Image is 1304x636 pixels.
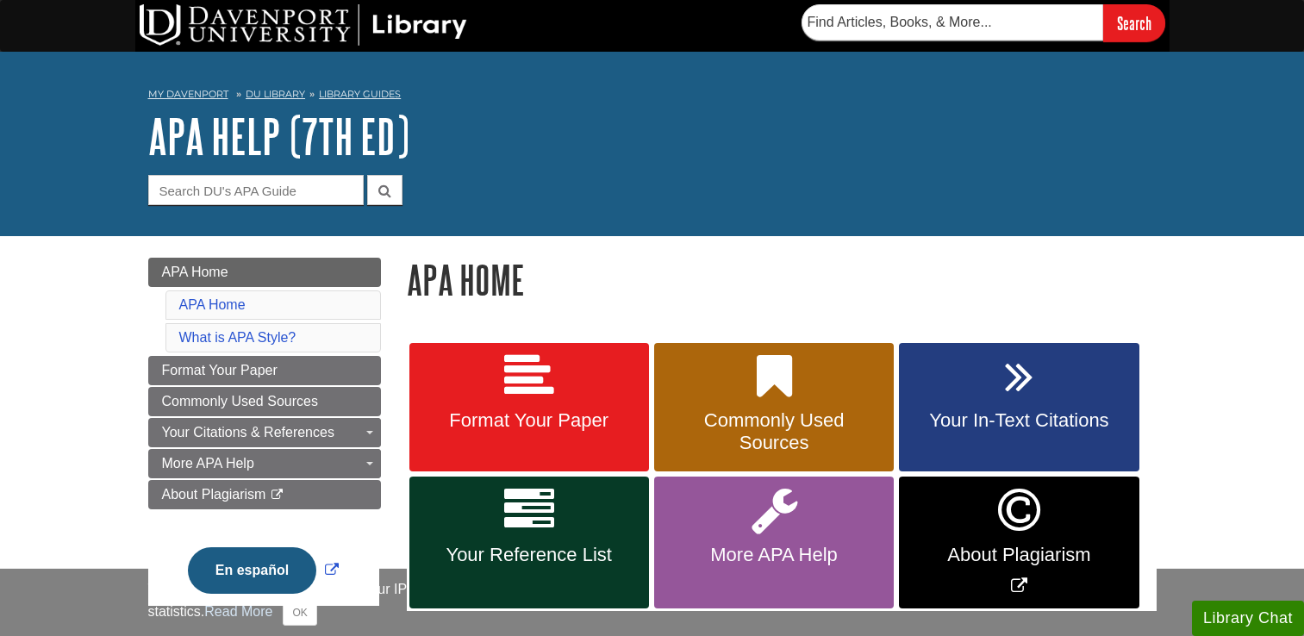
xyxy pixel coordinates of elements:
button: Library Chat [1192,601,1304,636]
span: APA Home [162,265,228,279]
span: Format Your Paper [162,363,278,377]
div: Guide Page Menu [148,258,381,623]
a: Link opens in new window [184,563,343,577]
h1: APA Home [407,258,1157,302]
span: More APA Help [162,456,254,471]
span: About Plagiarism [162,487,266,502]
span: Your In-Text Citations [912,409,1126,432]
img: DU Library [140,4,467,46]
a: Link opens in new window [899,477,1139,608]
span: About Plagiarism [912,544,1126,566]
i: This link opens in a new window [270,489,284,501]
a: Format Your Paper [148,356,381,385]
form: Searches DU Library's articles, books, and more [802,4,1165,41]
span: More APA Help [667,544,881,566]
span: Your Citations & References [162,425,334,440]
a: Your Citations & References [148,418,381,447]
a: Your In-Text Citations [899,343,1139,472]
a: What is APA Style? [179,330,296,345]
input: Search [1103,4,1165,41]
a: Library Guides [319,88,401,100]
a: APA Home [179,297,246,312]
a: More APA Help [148,449,381,478]
a: More APA Help [654,477,894,608]
a: Commonly Used Sources [654,343,894,472]
input: Search DU's APA Guide [148,175,364,205]
span: Commonly Used Sources [667,409,881,454]
span: Commonly Used Sources [162,394,318,408]
nav: breadcrumb [148,83,1157,110]
input: Find Articles, Books, & More... [802,4,1103,41]
a: About Plagiarism [148,480,381,509]
a: DU Library [246,88,305,100]
span: Format Your Paper [422,409,636,432]
button: En español [188,547,316,594]
span: Your Reference List [422,544,636,566]
a: Your Reference List [409,477,649,608]
a: My Davenport [148,87,228,102]
a: Commonly Used Sources [148,387,381,416]
a: Format Your Paper [409,343,649,472]
a: APA Home [148,258,381,287]
a: APA Help (7th Ed) [148,109,409,163]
